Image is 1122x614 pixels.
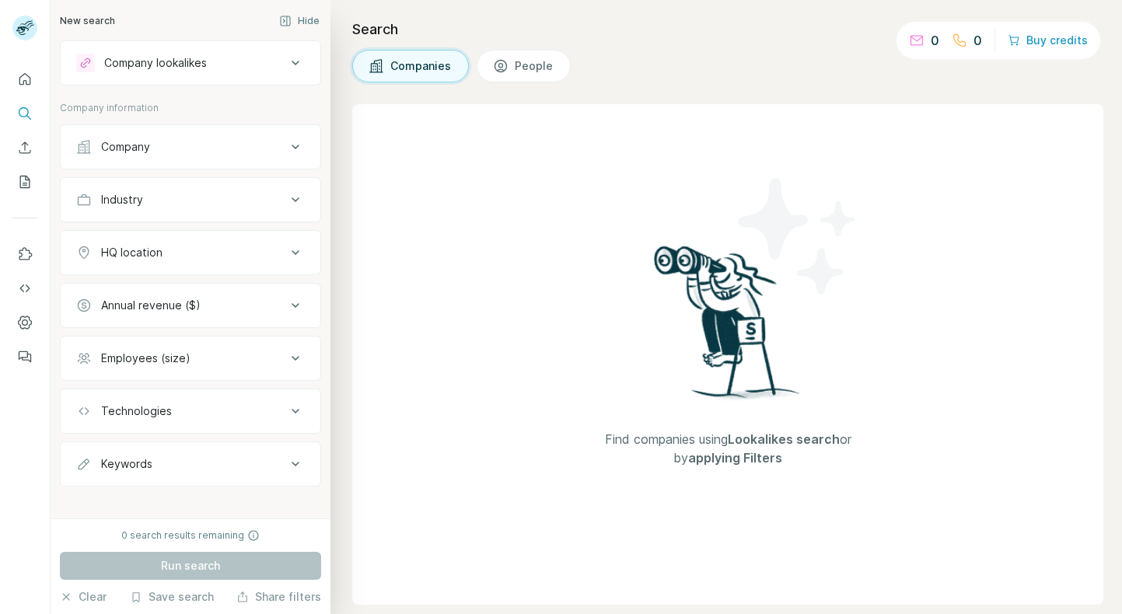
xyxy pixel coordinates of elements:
img: Surfe Illustration - Woman searching with binoculars [647,242,809,415]
button: Company [61,128,320,166]
button: Quick start [12,65,37,93]
span: Lookalikes search [728,431,840,447]
button: Feedback [12,343,37,371]
span: Companies [390,58,453,74]
button: Company lookalikes [61,44,320,82]
div: Keywords [101,456,152,472]
button: Use Surfe on LinkedIn [12,240,37,268]
p: 0 [931,31,939,50]
p: 0 [973,31,982,50]
div: Technologies [101,403,172,419]
div: Industry [101,192,143,208]
img: Surfe Illustration - Stars [728,166,868,306]
div: Annual revenue ($) [101,298,201,313]
button: HQ location [61,234,320,271]
button: Keywords [61,445,320,483]
div: Company lookalikes [104,55,207,71]
div: 0 search results remaining [121,529,260,542]
button: Technologies [61,392,320,430]
span: People [515,58,554,74]
button: Enrich CSV [12,134,37,162]
button: Hide [268,9,330,33]
div: Employees (size) [101,351,190,366]
button: Use Surfe API [12,274,37,302]
button: Buy credits [1008,30,1088,51]
button: Employees (size) [61,340,320,377]
span: Find companies using or by [588,430,868,467]
button: Clear [60,589,107,605]
button: Save search [130,589,214,605]
h4: Search [352,19,1103,40]
button: Industry [61,181,320,218]
div: HQ location [101,245,163,260]
button: Search [12,99,37,127]
button: Dashboard [12,309,37,337]
div: Company [101,139,150,155]
button: My lists [12,168,37,196]
span: applying Filters [688,450,782,466]
button: Annual revenue ($) [61,287,320,324]
p: Company information [60,101,321,115]
div: New search [60,14,115,28]
button: Share filters [236,589,321,605]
